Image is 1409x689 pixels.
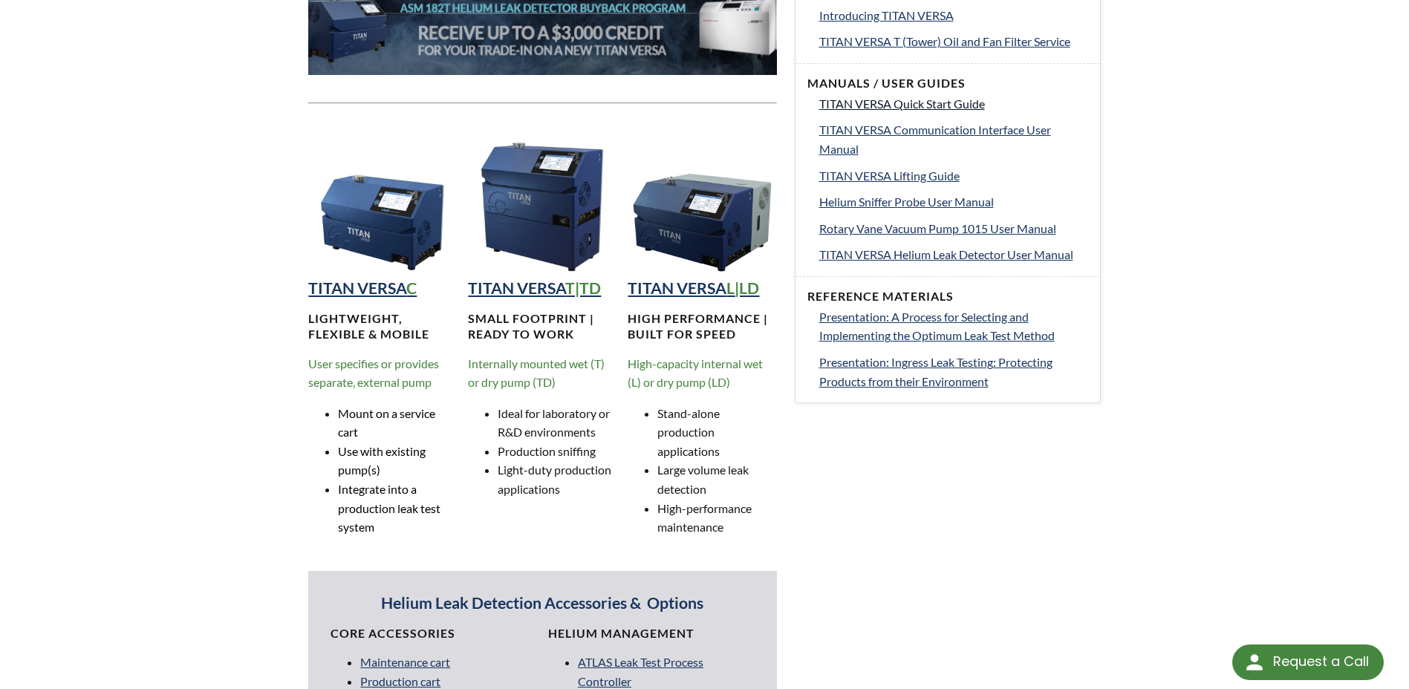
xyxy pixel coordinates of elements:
[819,245,1088,264] a: TITAN VERSA Helium Leak Detector User Manual
[628,126,776,275] img: TITAN VERSA Horizontal Helium Leak Detection Instrument
[308,126,457,275] img: TITAN VERSA Compact Helium Leak Detection Instrument
[578,655,703,688] a: ATLAS Leak Test Process Controller
[468,278,601,298] a: TITAN VERSAT|TD
[468,278,565,298] strong: TITAN VERSA
[819,97,985,111] span: TITAN VERSA Quick Start Guide
[628,311,776,342] h4: High performance | Built for speed
[468,126,616,275] img: TITAN VERSA Tower Helium Leak Detection Instrument
[338,444,426,477] span: Use with existing pump(s)
[360,674,440,688] a: Production cart
[819,219,1088,238] a: Rotary Vane Vacuum Pump 1015 User Manual
[819,307,1088,345] a: Presentation: A Process for Selecting and Implementing the Optimum Leak Test Method
[548,626,755,641] h4: Helium Management
[468,356,605,390] span: Internally mounted wet (T) or dry pump (TD)
[819,120,1088,158] a: TITAN VERSA Communication Interface User Manual
[331,626,537,641] h4: Core Accessories
[498,460,616,498] li: Light-duty production applications
[807,76,1088,91] h4: Manuals / User Guides
[381,593,703,613] strong: Helium Leak Detection Accessories & Options
[308,278,406,298] strong: TITAN VERSA
[819,166,1088,186] a: TITAN VERSA Lifting Guide
[628,278,759,298] a: TITAN VERSAL|LD
[468,311,616,342] h4: Small footprint | Ready to work
[819,123,1051,156] span: TITAN VERSA Communication Interface User Manual
[498,404,616,442] li: Ideal for laboratory or R&D environments
[406,278,417,298] strong: C
[657,404,776,461] li: Stand-alone production applications
[1232,644,1384,680] div: Request a Call
[819,221,1056,235] span: Rotary Vane Vacuum Pump 1015 User Manual
[308,311,457,342] h4: Lightweight, Flexible & MOBILE
[819,169,960,183] span: TITAN VERSA Lifting Guide
[338,406,435,440] span: Mount on a service cart
[657,499,776,537] li: High-performance maintenance
[628,356,763,390] span: High-capacity internal wet (L) or dry pump (LD)
[807,289,1088,304] h4: Reference Materials
[819,94,1088,114] a: TITAN VERSA Quick Start Guide
[819,355,1052,388] span: Presentation: Ingress Leak Testing: Protecting Products from their Environment
[498,442,616,461] li: Production sniffing
[1243,650,1266,674] img: round button
[819,195,994,209] span: Helium Sniffer Probe User Manual
[726,278,759,298] strong: L|LD
[360,655,450,669] a: Maintenance cart
[657,460,776,498] li: Large volume leak detection
[308,278,417,298] a: TITAN VERSAC
[628,278,726,298] strong: TITAN VERSA
[819,247,1073,261] span: TITAN VERSA Helium Leak Detector User Manual
[338,482,440,534] span: Integrate into a production leak test system
[819,32,1088,51] a: TITAN VERSA T (Tower) Oil and Fan Filter Service
[308,356,439,390] span: User specifies or provides separate, external pump
[819,8,954,22] span: Introducing TITAN VERSA
[819,34,1070,48] span: TITAN VERSA T (Tower) Oil and Fan Filter Service
[819,6,1088,25] a: Introducing TITAN VERSA
[1273,644,1369,679] div: Request a Call
[819,310,1055,343] span: Presentation: A Process for Selecting and Implementing the Optimum Leak Test Method
[565,278,601,298] strong: T|TD
[819,353,1088,391] a: Presentation: Ingress Leak Testing: Protecting Products from their Environment
[819,192,1088,212] a: Helium Sniffer Probe User Manual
